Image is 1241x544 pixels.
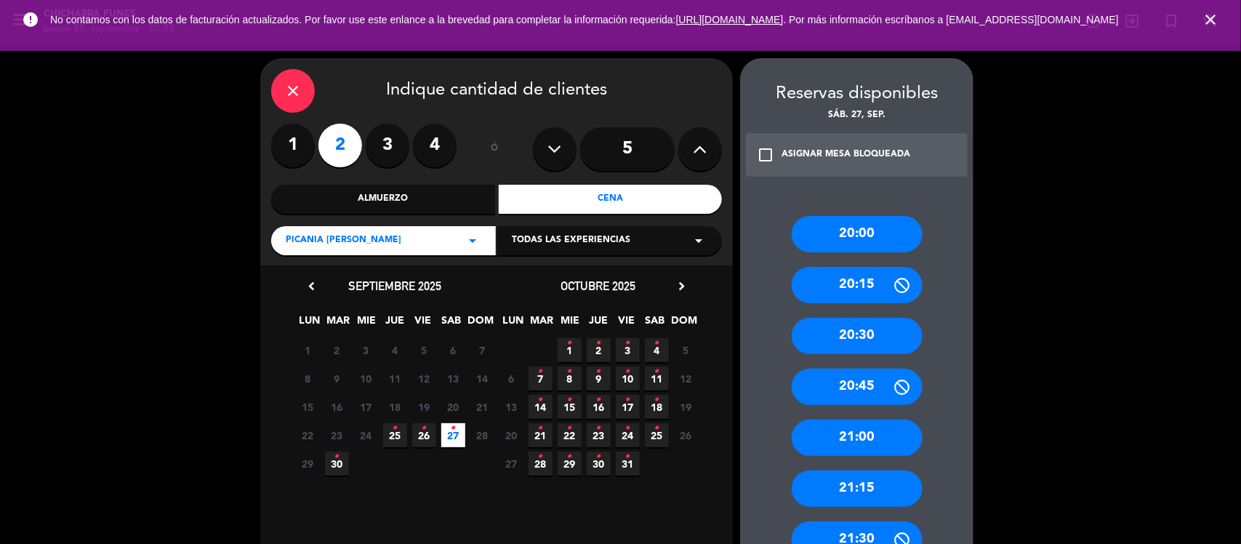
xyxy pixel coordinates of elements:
[792,471,923,507] div: 21:15
[792,267,923,303] div: 20:15
[567,332,572,355] i: •
[740,108,973,123] div: sáb. 27, sep.
[411,312,435,336] span: VIE
[468,312,492,336] span: DOM
[676,14,784,25] a: [URL][DOMAIN_NAME]
[654,417,659,440] i: •
[625,332,630,355] i: •
[558,312,582,336] span: MIE
[538,445,543,468] i: •
[412,338,436,362] span: 5
[567,388,572,412] i: •
[792,369,923,405] div: 20:45
[325,367,349,391] span: 9
[674,279,689,294] i: chevron_right
[286,233,401,248] span: Picania [PERSON_NAME]
[740,80,973,108] div: Reservas disponibles
[587,338,611,362] span: 2
[298,312,322,336] span: LUN
[596,417,601,440] i: •
[326,312,350,336] span: MAR
[567,445,572,468] i: •
[366,124,409,167] label: 3
[499,423,523,447] span: 20
[645,423,669,447] span: 25
[529,423,553,447] span: 21
[616,367,640,391] span: 10
[784,14,1119,25] a: . Por más información escríbanos a [EMAIL_ADDRESS][DOMAIN_NAME]
[50,14,1119,25] span: No contamos con los datos de facturación actualizados. Por favor use este enlance a la brevedad p...
[383,312,407,336] span: JUE
[538,388,543,412] i: •
[441,423,465,447] span: 27
[672,312,696,336] span: DOM
[451,417,456,440] i: •
[625,360,630,383] i: •
[354,338,378,362] span: 3
[325,452,349,476] span: 30
[470,395,494,419] span: 21
[271,124,315,167] label: 1
[645,367,669,391] span: 11
[422,417,427,440] i: •
[616,452,640,476] span: 31
[441,395,465,419] span: 20
[499,452,523,476] span: 27
[499,395,523,419] span: 13
[587,367,611,391] span: 9
[561,279,636,293] span: octubre 2025
[558,452,582,476] span: 29
[441,338,465,362] span: 6
[615,312,639,336] span: VIE
[616,395,640,419] span: 17
[596,388,601,412] i: •
[674,367,698,391] span: 12
[354,395,378,419] span: 17
[596,360,601,383] i: •
[596,332,601,355] i: •
[757,146,774,164] i: check_box_outline_blank
[558,423,582,447] span: 22
[271,185,495,214] div: Almuerzo
[558,395,582,419] span: 15
[296,367,320,391] span: 8
[470,423,494,447] span: 28
[530,312,554,336] span: MAR
[616,338,640,362] span: 3
[284,82,302,100] i: close
[567,360,572,383] i: •
[354,367,378,391] span: 10
[674,395,698,419] span: 19
[674,338,698,362] span: 5
[529,395,553,419] span: 14
[499,367,523,391] span: 6
[567,417,572,440] i: •
[645,395,669,419] span: 18
[625,445,630,468] i: •
[792,216,923,252] div: 20:00
[348,279,441,293] span: septiembre 2025
[587,395,611,419] span: 16
[587,312,611,336] span: JUE
[304,279,319,294] i: chevron_left
[355,312,379,336] span: MIE
[596,445,601,468] i: •
[464,232,481,249] i: arrow_drop_down
[529,452,553,476] span: 28
[440,312,464,336] span: SAB
[654,332,659,355] i: •
[538,360,543,383] i: •
[690,232,707,249] i: arrow_drop_down
[470,367,494,391] span: 14
[1202,11,1219,28] i: close
[499,185,723,214] div: Cena
[22,11,39,28] i: error
[645,338,669,362] span: 4
[383,395,407,419] span: 18
[587,452,611,476] span: 30
[674,423,698,447] span: 26
[413,124,457,167] label: 4
[334,445,340,468] i: •
[383,423,407,447] span: 25
[412,367,436,391] span: 12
